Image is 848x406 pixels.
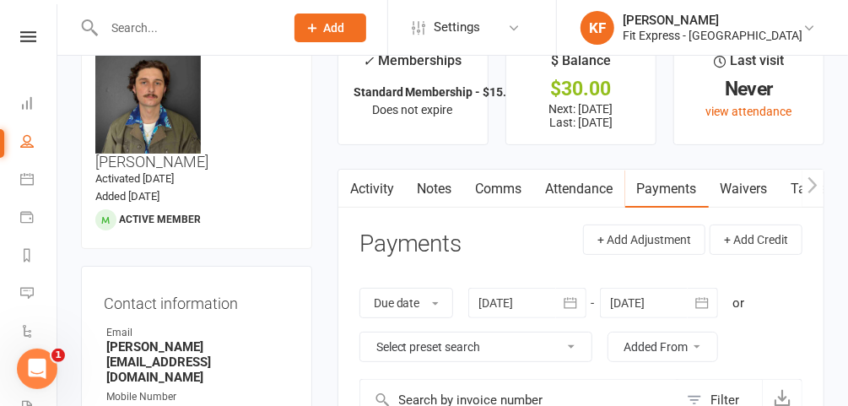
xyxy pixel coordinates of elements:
[294,14,366,42] button: Add
[364,53,375,69] i: ✓
[20,238,58,276] a: Reports
[551,50,611,80] div: $ Balance
[99,16,273,40] input: Search...
[581,11,614,45] div: KF
[364,50,462,81] div: Memberships
[625,170,709,208] a: Payments
[95,172,174,185] time: Activated [DATE]
[710,225,802,255] button: + Add Credit
[623,13,802,28] div: [PERSON_NAME]
[354,85,543,99] strong: Standard Membership - $15.95 p/w
[338,170,406,208] a: Activity
[623,28,802,43] div: Fit Express - [GEOGRAPHIC_DATA]
[106,325,289,341] div: Email
[119,214,201,225] span: Active member
[583,225,705,255] button: + Add Adjustment
[95,48,298,171] h3: [PERSON_NAME]
[106,389,289,405] div: Mobile Number
[373,103,453,116] span: Does not expire
[95,48,201,154] img: image1736917318.png
[359,288,453,318] button: Due date
[705,105,791,118] a: view attendance
[733,293,745,313] div: or
[359,231,462,257] h3: Payments
[521,102,640,129] p: Next: [DATE] Last: [DATE]
[780,170,839,208] a: Tasks
[534,170,625,208] a: Attendance
[434,8,480,46] span: Settings
[521,80,640,98] div: $30.00
[406,170,464,208] a: Notes
[17,349,57,389] iframe: Intercom live chat
[608,332,718,362] button: Added From
[106,339,289,385] strong: [PERSON_NAME][EMAIL_ADDRESS][DOMAIN_NAME]
[20,86,58,124] a: Dashboard
[20,124,58,162] a: People
[689,80,808,98] div: Never
[95,190,159,203] time: Added [DATE]
[20,162,58,200] a: Calendar
[464,170,534,208] a: Comms
[20,200,58,238] a: Payments
[714,50,784,80] div: Last visit
[51,349,65,362] span: 1
[709,170,780,208] a: Waivers
[104,289,289,312] h3: Contact information
[324,21,345,35] span: Add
